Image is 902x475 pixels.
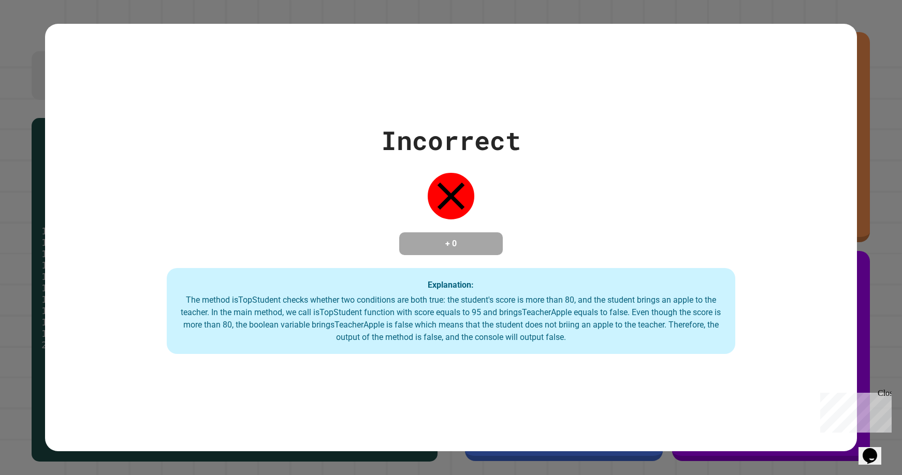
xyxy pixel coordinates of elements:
[816,389,892,433] iframe: chat widget
[428,280,474,290] strong: Explanation:
[177,294,724,344] div: The method isTopStudent checks whether two conditions are both true: the student's score is more ...
[4,4,71,66] div: Chat with us now!Close
[381,121,521,160] div: Incorrect
[410,237,492,250] h4: + 0
[859,434,892,465] iframe: chat widget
